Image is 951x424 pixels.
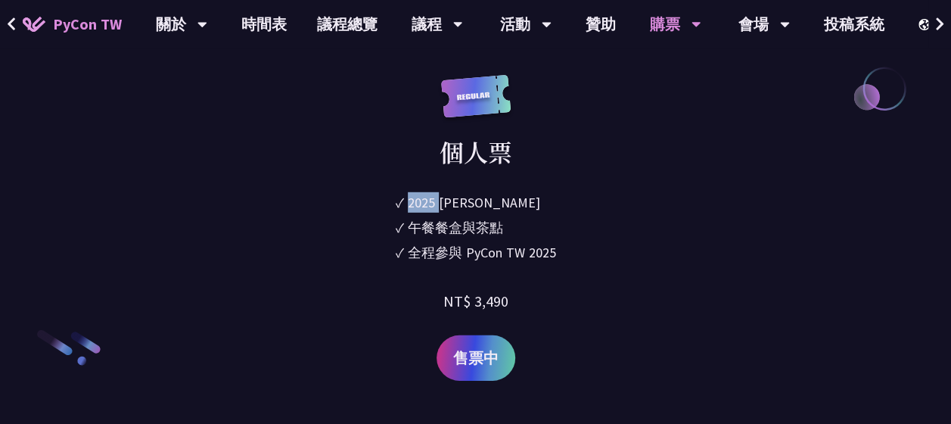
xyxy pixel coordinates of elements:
[440,133,512,170] div: 個人票
[396,217,556,238] li: ✓
[396,242,556,263] li: ✓
[8,5,137,43] a: PyCon TW
[23,17,45,32] img: Home icon of PyCon TW 2025
[408,217,503,238] div: 午餐餐盒與茶點
[396,192,556,213] li: ✓
[453,347,499,369] span: 售票中
[438,75,514,133] img: regular.8f272d9.svg
[918,19,934,30] img: Locale Icon
[408,242,556,263] div: 全程參與 PyCon TW 2025
[408,192,540,213] div: 2025 [PERSON_NAME]
[443,290,508,313] div: NT$ 3,490
[437,335,515,381] a: 售票中
[53,13,122,36] span: PyCon TW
